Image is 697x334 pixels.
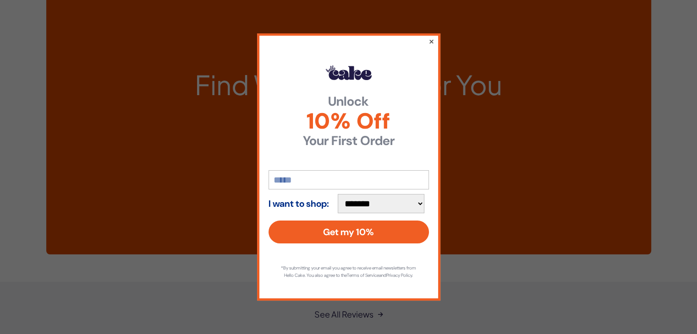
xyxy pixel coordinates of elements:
p: *By submitting your email you agree to receive email newsletters from Hello Cake. You also agree ... [278,264,420,279]
strong: Your First Order [269,135,429,147]
strong: I want to shop: [269,199,329,209]
img: Hello Cake [326,65,372,80]
strong: Unlock [269,95,429,108]
button: Get my 10% [269,221,429,243]
button: × [428,36,434,47]
a: Terms of Service [347,272,379,278]
a: Privacy Policy [386,272,412,278]
span: 10% Off [269,110,429,132]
